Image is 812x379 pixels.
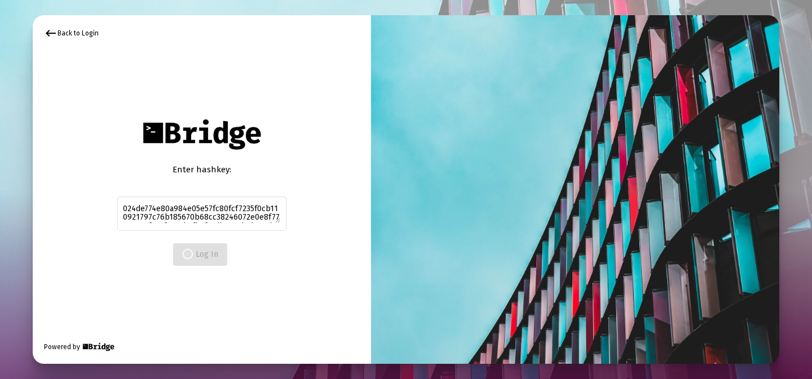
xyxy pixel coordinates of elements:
[81,341,116,353] img: Bridge Financial Technology Logo
[44,341,116,353] div: Powered by
[44,26,58,40] mat-icon: keyboard_backspace
[44,26,99,40] div: Back to Login
[137,113,266,155] img: Bridge Financial Technology Logo
[173,243,227,266] button: Log In
[182,249,218,259] span: Log In
[117,164,286,175] div: Enter hashkey:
